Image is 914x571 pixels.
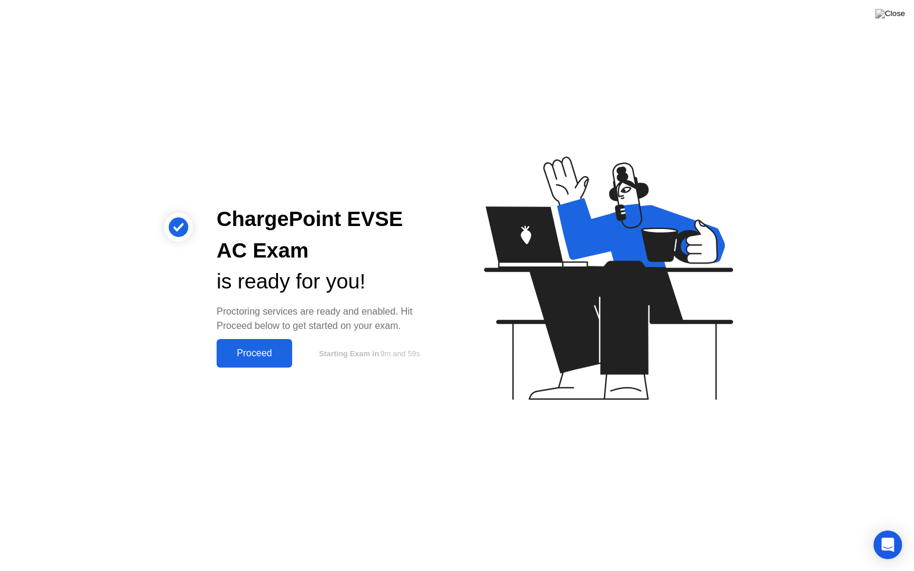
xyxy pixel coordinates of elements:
[217,203,438,266] div: ChargePoint EVSE AC Exam
[220,348,289,359] div: Proceed
[874,531,902,559] div: Open Intercom Messenger
[298,342,438,365] button: Starting Exam in9m and 59s
[217,266,438,297] div: is ready for you!
[875,9,905,18] img: Close
[217,339,292,368] button: Proceed
[217,305,438,333] div: Proctoring services are ready and enabled. Hit Proceed below to get started on your exam.
[380,349,420,358] span: 9m and 59s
